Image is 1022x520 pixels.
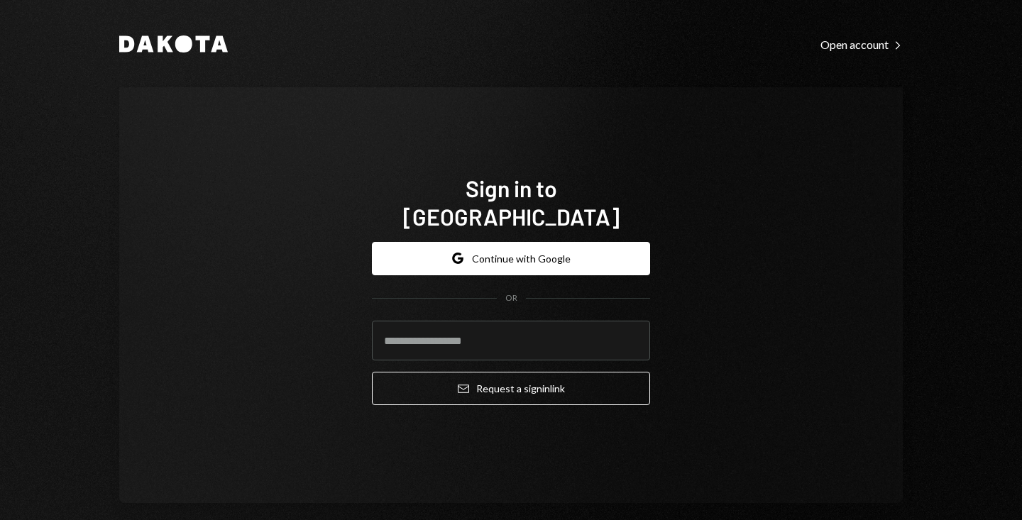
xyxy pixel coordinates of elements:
[820,38,903,52] div: Open account
[372,372,650,405] button: Request a signinlink
[372,242,650,275] button: Continue with Google
[505,292,517,304] div: OR
[820,36,903,52] a: Open account
[372,174,650,231] h1: Sign in to [GEOGRAPHIC_DATA]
